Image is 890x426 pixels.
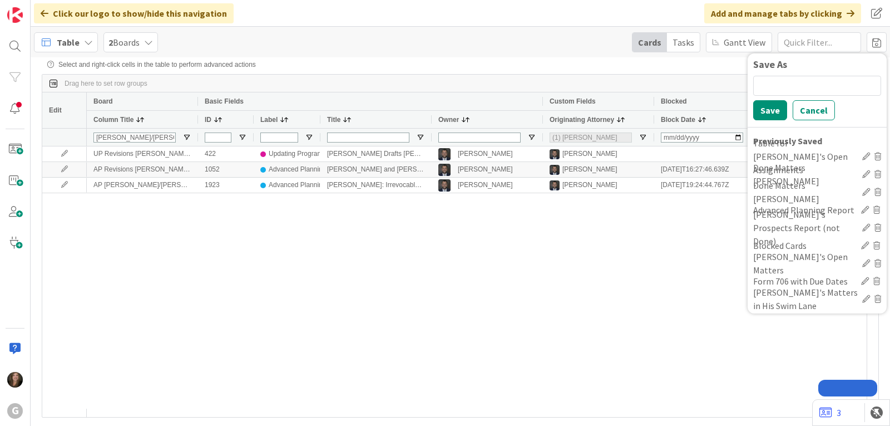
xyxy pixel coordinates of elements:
[550,165,560,175] img: JW
[7,7,23,23] img: Visit kanbanzone.com
[93,133,176,143] input: Column Title Filter Input
[320,146,432,161] div: [PERSON_NAME] Drafts [PERSON_NAME] to [PERSON_NAME], Set up Review Meeting for [DATE]
[654,178,765,193] div: [DATE]T19:24:44.767Z
[49,106,62,114] span: Edit
[65,80,147,87] span: Drag here to set row groups
[438,164,451,176] img: JW
[661,116,695,124] span: Block Date
[778,32,861,52] input: Quick Filter...
[416,133,425,142] button: Open Filter Menu
[793,100,835,120] button: Cancel
[198,146,254,161] div: 422
[753,179,858,205] div: Done Matters [PERSON_NAME]
[753,286,858,312] div: [PERSON_NAME]'s Matters in His Swim Lane
[87,146,198,161] div: UP Revisions [PERSON_NAME]/[PERSON_NAME]
[550,149,560,159] img: JW
[562,178,617,192] div: [PERSON_NAME]
[205,116,211,124] span: ID
[753,134,881,148] div: Previously Saved
[57,36,80,49] span: Table
[550,180,560,190] img: JW
[47,61,873,68] div: Select and right-click cells in the table to perform advanced actions
[654,162,765,177] div: [DATE]T16:27:46.639Z
[639,133,647,142] button: Open Filter Menu
[438,148,451,160] img: JW
[458,147,513,161] div: [PERSON_NAME]
[704,3,861,23] div: Add and manage tabs by clicking
[269,147,326,161] div: Updating Programs
[93,97,113,105] span: Board
[438,133,521,143] input: Owner Filter Input
[7,403,23,419] div: G
[65,80,147,87] div: Row Groups
[753,208,858,248] div: [PERSON_NAME]'s Prospects Report (not Done)
[327,116,340,124] span: Title
[819,406,841,419] a: 3
[527,133,536,142] button: Open Filter Menu
[562,163,617,177] div: [PERSON_NAME]
[182,133,191,142] button: Open Filter Menu
[34,3,234,23] div: Click our logo to show/hide this navigation
[562,147,617,161] div: [PERSON_NAME]
[753,136,858,177] div: Table for [PERSON_NAME]'s Open Assignments
[550,97,596,105] span: Custom Fields
[198,162,254,177] div: 1052
[438,116,459,124] span: Owner
[550,116,614,124] span: Originating Attorney
[661,133,743,143] input: Block Date Filter Input
[320,162,432,177] div: [PERSON_NAME] and [PERSON_NAME]: SLAT Drafts [PERSON_NAME] - Signing [DATE]
[260,116,278,124] span: Label
[305,133,314,142] button: Open Filter Menu
[205,133,231,143] input: ID Filter Input
[753,59,881,70] div: Save As
[7,372,23,388] img: SB
[198,178,254,193] div: 1923
[269,178,326,192] div: Advanced Planning
[205,97,244,105] span: Basic Fields
[724,36,765,49] span: Gantt View
[458,178,513,192] div: [PERSON_NAME]
[753,100,787,120] button: Save
[260,133,298,143] input: Label Filter Input
[320,178,432,193] div: [PERSON_NAME]: Irrevocable Trust for Granddaughter: Drafts [PERSON_NAME]
[753,239,857,252] div: Blocked Cards
[238,133,247,142] button: Open Filter Menu
[753,203,857,217] div: Advanced Planning Report
[753,275,857,288] div: Form 706 with Due Dates
[753,250,858,277] div: [PERSON_NAME]'s Open Matters
[327,133,409,143] input: Title Filter Input
[269,163,326,177] div: Advanced Planning
[667,33,700,52] div: Tasks
[661,97,687,105] span: Blocked
[753,161,858,188] div: Done Matters [PERSON_NAME]
[458,163,513,177] div: [PERSON_NAME]
[87,178,198,193] div: AP [PERSON_NAME]/[PERSON_NAME]
[87,162,198,177] div: AP Revisions [PERSON_NAME]/[PERSON_NAME]
[108,37,113,48] b: 2
[438,179,451,192] img: JW
[632,33,667,52] div: Cards
[108,36,140,49] span: Boards
[93,116,133,124] span: Column Title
